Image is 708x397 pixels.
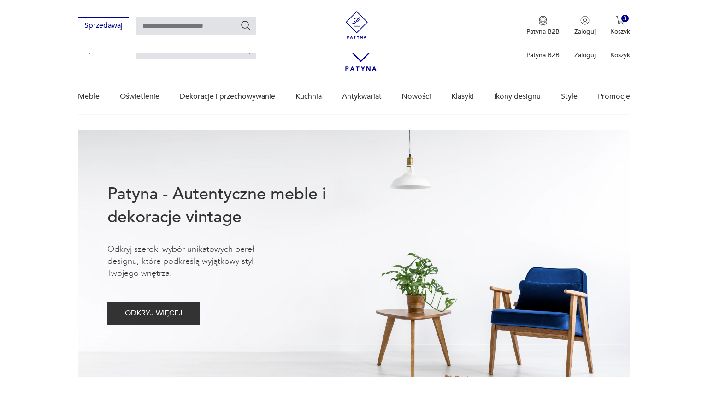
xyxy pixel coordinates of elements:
img: Patyna - sklep z meblami i dekoracjami vintage [343,11,371,39]
p: Koszyk [610,27,630,36]
button: Sprzedawaj [78,17,129,34]
p: Patyna B2B [526,51,560,59]
div: 3 [621,15,629,23]
h1: Patyna - Autentyczne meble i dekoracje vintage [107,183,356,229]
img: Ikona medalu [538,16,548,26]
p: Koszyk [610,51,630,59]
a: Dekoracje i przechowywanie [180,79,275,114]
a: Antykwariat [342,79,382,114]
a: ODKRYJ WIĘCEJ [107,311,200,317]
a: Kuchnia [295,79,322,114]
p: Zaloguj [574,51,596,59]
button: ODKRYJ WIĘCEJ [107,302,200,325]
a: Sprzedawaj [78,47,129,53]
button: Szukaj [240,20,251,31]
button: Zaloguj [574,16,596,36]
a: Oświetlenie [120,79,159,114]
a: Sprzedawaj [78,23,129,30]
a: Nowości [401,79,431,114]
a: Meble [78,79,100,114]
a: Klasyki [451,79,474,114]
button: 3Koszyk [610,16,630,36]
img: Ikona koszyka [616,16,625,25]
button: Patyna B2B [526,16,560,36]
img: Ikonka użytkownika [580,16,590,25]
p: Zaloguj [574,27,596,36]
a: Ikony designu [494,79,541,114]
p: Odkryj szeroki wybór unikatowych pereł designu, które podkreślą wyjątkowy styl Twojego wnętrza. [107,243,283,279]
p: Patyna B2B [526,27,560,36]
a: Ikona medaluPatyna B2B [526,16,560,36]
a: Style [561,79,578,114]
a: Promocje [598,79,630,114]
